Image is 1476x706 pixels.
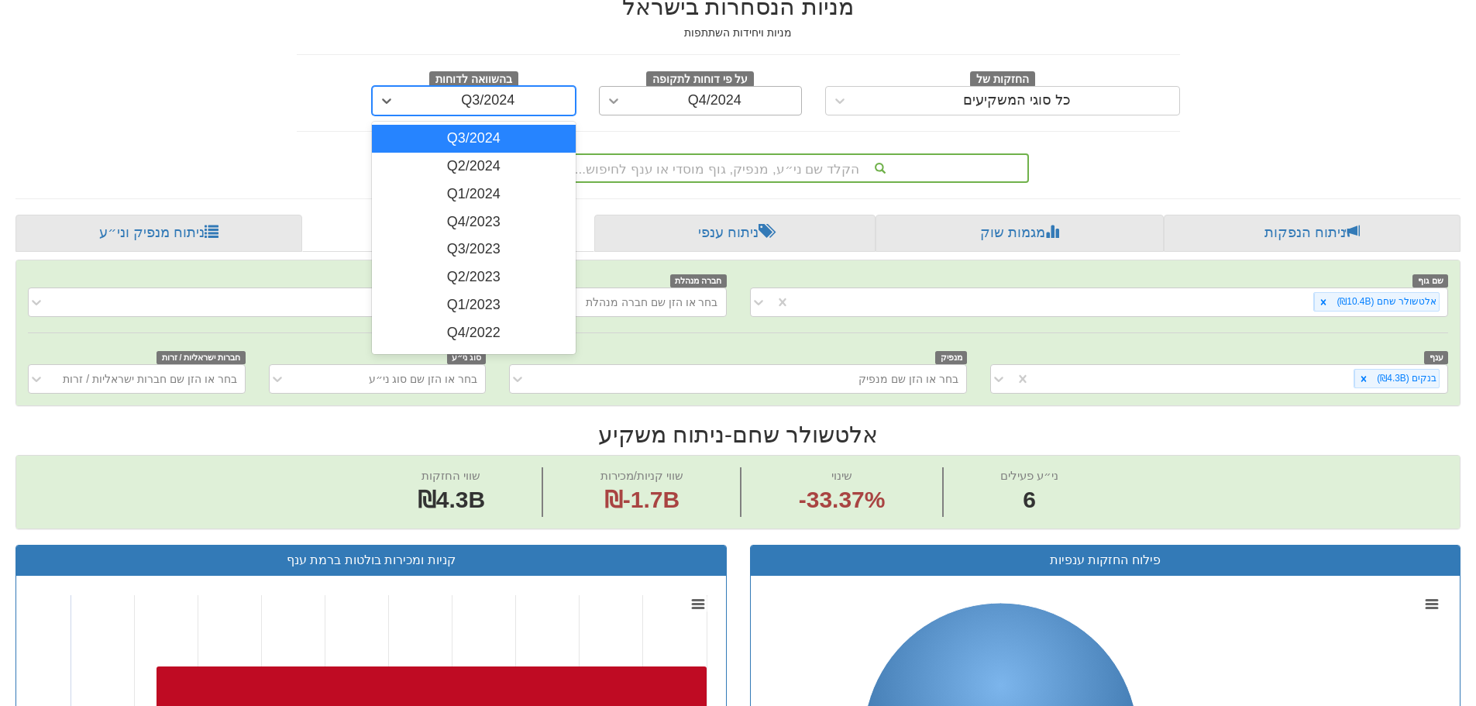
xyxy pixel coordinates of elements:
div: Q3/2024 [372,125,576,153]
span: שם גוף [1412,274,1448,288]
div: כל סוגי המשקיעים [963,93,1071,108]
div: Q2/2024 [372,153,576,181]
span: 6 [1000,484,1058,517]
div: אלטשולר שחם (₪10.4B) [1332,293,1439,311]
div: Q3/2022 [372,347,576,375]
div: Q2/2023 [372,263,576,291]
div: Q4/2024 [688,93,741,108]
h3: פילוח החזקות ענפיות [762,553,1449,567]
span: החזקות של [970,71,1035,88]
div: הקלד שם ני״ע, מנפיק, גוף מוסדי או ענף לחיפוש... [449,155,1027,181]
span: ₪-1.7B [604,487,680,512]
span: -33.37% [799,484,886,517]
span: שווי החזקות [421,469,480,482]
a: פרופיל משקיע [302,215,593,252]
div: Q4/2023 [372,208,576,236]
span: בהשוואה לדוחות [429,71,518,88]
span: סוג ני״ע [447,351,487,364]
a: ניתוח הנפקות [1164,215,1461,252]
div: בחר או הזן שם חברות ישראליות / זרות [63,371,236,387]
div: בחר או הזן שם מנפיק [858,371,958,387]
span: שינוי [831,469,852,482]
h5: מניות ויחידות השתתפות [297,27,1180,39]
div: בנקים (₪4.3B) [1372,370,1439,387]
span: חברות ישראליות / זרות [157,351,245,364]
div: Q3/2024 [461,93,514,108]
h3: קניות ומכירות בולטות ברמת ענף [28,553,714,567]
div: בחר או הזן שם סוג ני״ע [369,371,477,387]
span: חברה מנהלת [670,274,727,288]
a: ניתוח ענפי [594,215,876,252]
div: Q4/2022 [372,319,576,347]
div: Q1/2023 [372,291,576,319]
h2: אלטשולר שחם - ניתוח משקיע [15,422,1461,447]
div: Q3/2023 [372,236,576,263]
span: ני״ע פעילים [1000,469,1058,482]
a: ניתוח מנפיק וני״ע [15,215,302,252]
span: ענף [1424,351,1448,364]
span: שווי קניות/מכירות [600,469,683,482]
div: Q1/2024 [372,181,576,208]
a: מגמות שוק [876,215,1163,252]
div: בחר או הזן שם חברה מנהלת [586,294,717,310]
span: ₪4.3B [418,487,485,512]
span: על פי דוחות לתקופה [646,71,754,88]
span: מנפיק [935,351,967,364]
